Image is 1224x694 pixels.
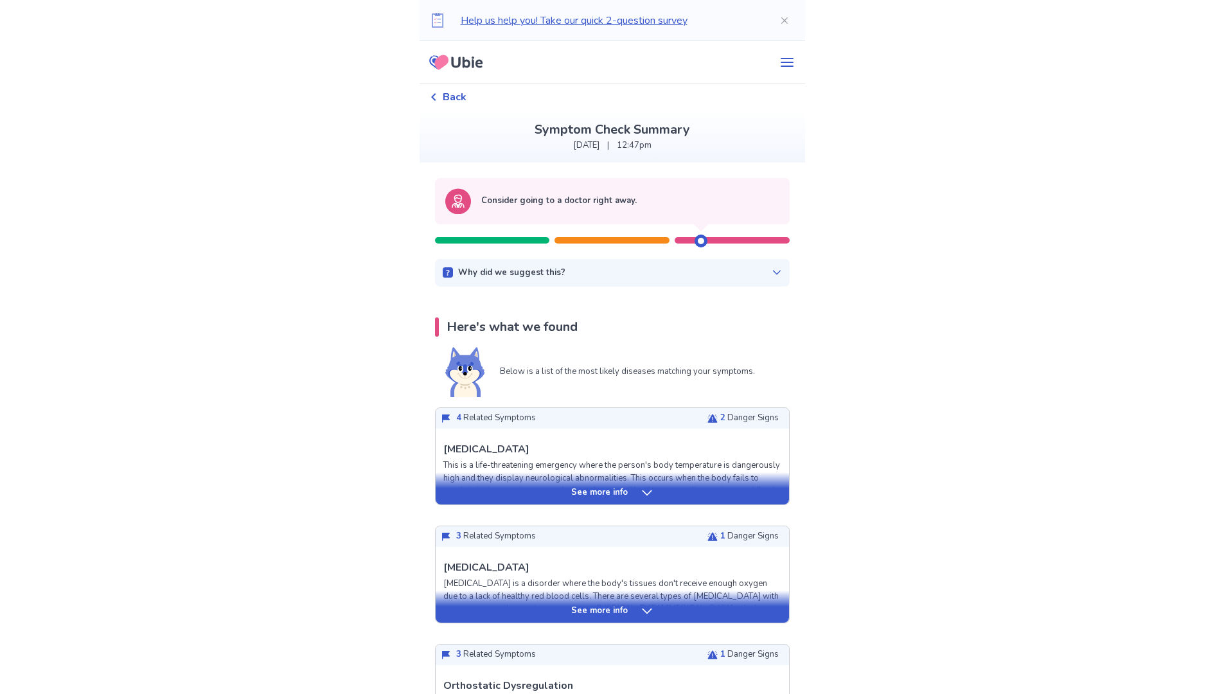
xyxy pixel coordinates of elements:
[720,648,779,661] p: Danger Signs
[720,412,779,425] p: Danger Signs
[447,317,578,337] p: Here's what we found
[720,530,725,542] span: 1
[720,530,779,543] p: Danger Signs
[481,195,637,208] p: Consider going to a doctor right away.
[720,648,725,660] span: 1
[617,139,652,152] p: 12:47pm
[443,459,781,510] p: This is a life-threatening emergency where the person's body temperature is dangerously high and ...
[571,605,628,618] p: See more info
[443,89,466,105] span: Back
[456,412,536,425] p: Related Symptoms
[456,648,536,661] p: Related Symptoms
[461,13,759,28] p: Help us help you! Take our quick 2-question survey
[456,412,461,423] span: 4
[443,560,529,575] p: [MEDICAL_DATA]
[607,139,609,152] p: |
[456,648,461,660] span: 3
[458,267,565,280] p: Why did we suggest this?
[445,347,484,397] img: Shiba
[443,678,573,693] p: Orthostatic Dysregulation
[443,578,781,641] p: [MEDICAL_DATA] is a disorder where the body's tissues don't receive enough oxygen due to a lack o...
[573,139,599,152] p: [DATE]
[456,530,536,543] p: Related Symptoms
[430,120,795,139] p: Symptom Check Summary
[720,412,725,423] span: 2
[769,49,805,75] button: menu
[571,486,628,499] p: See more info
[456,530,461,542] span: 3
[443,441,529,457] p: [MEDICAL_DATA]
[500,366,755,378] p: Below is a list of the most likely diseases matching your symptoms.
